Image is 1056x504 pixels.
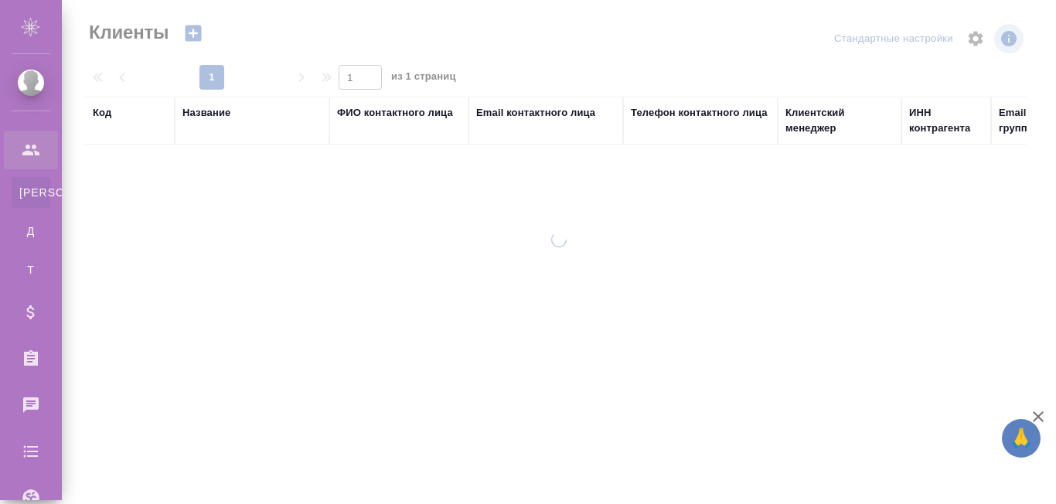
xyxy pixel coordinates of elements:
[12,177,50,208] a: [PERSON_NAME]
[19,223,43,239] span: Д
[1002,419,1041,458] button: 🙏
[93,105,111,121] div: Код
[1008,422,1034,455] span: 🙏
[182,105,230,121] div: Название
[476,105,595,121] div: Email контактного лица
[19,185,43,200] span: [PERSON_NAME]
[909,105,983,136] div: ИНН контрагента
[19,262,43,278] span: Т
[12,254,50,285] a: Т
[785,105,894,136] div: Клиентский менеджер
[631,105,768,121] div: Телефон контактного лица
[12,216,50,247] a: Д
[337,105,453,121] div: ФИО контактного лица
